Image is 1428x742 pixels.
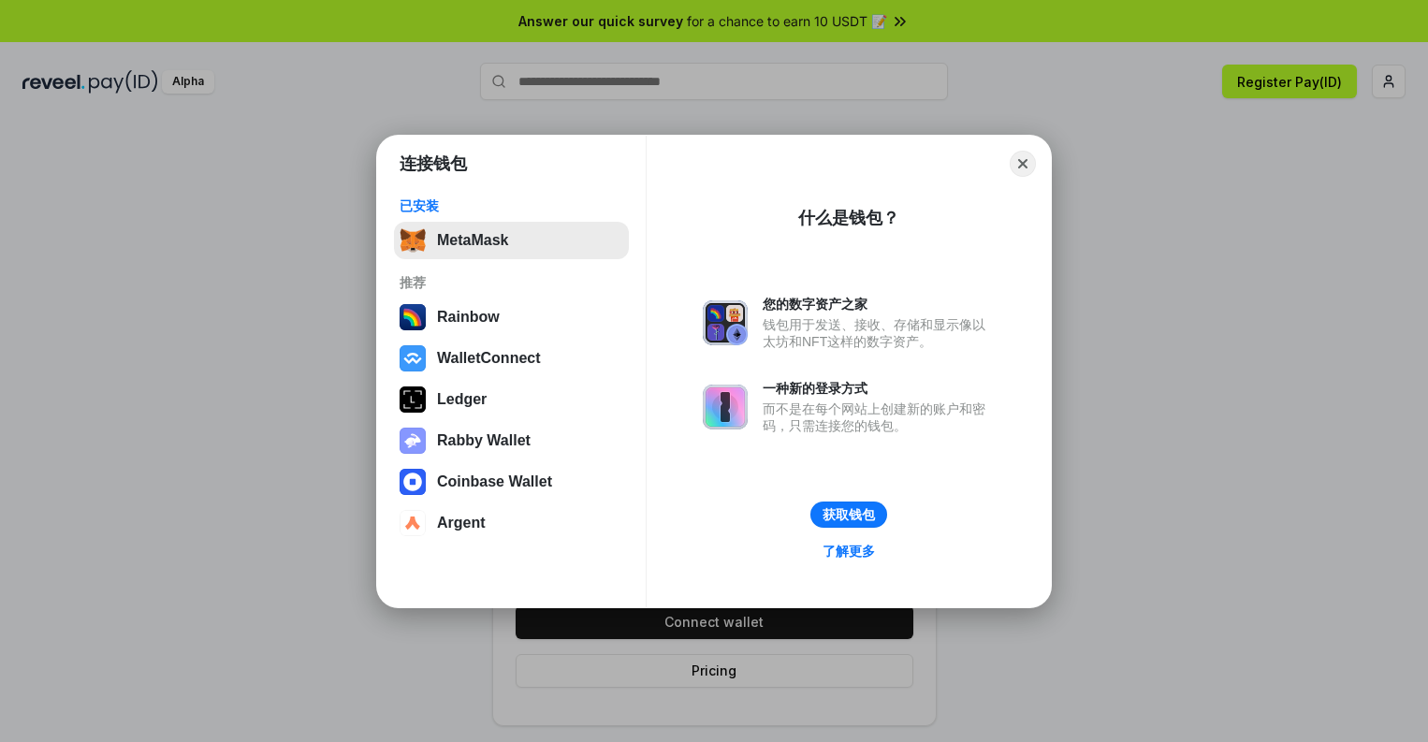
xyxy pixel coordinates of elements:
div: 已安装 [400,197,623,214]
div: 什么是钱包？ [798,207,899,229]
button: Ledger [394,381,629,418]
div: 推荐 [400,274,623,291]
button: Close [1010,151,1036,177]
div: 了解更多 [823,543,875,560]
h1: 连接钱包 [400,153,467,175]
a: 了解更多 [811,539,886,563]
img: svg+xml,%3Csvg%20fill%3D%22none%22%20height%3D%2233%22%20viewBox%3D%220%200%2035%2033%22%20width%... [400,227,426,254]
button: MetaMask [394,222,629,259]
div: 而不是在每个网站上创建新的账户和密码，只需连接您的钱包。 [763,400,995,434]
div: MetaMask [437,232,508,249]
div: Rabby Wallet [437,432,531,449]
button: Rabby Wallet [394,422,629,459]
button: WalletConnect [394,340,629,377]
div: Coinbase Wallet [437,473,552,490]
div: Argent [437,515,486,531]
button: Coinbase Wallet [394,463,629,501]
div: Ledger [437,391,487,408]
img: svg+xml,%3Csvg%20width%3D%22120%22%20height%3D%22120%22%20viewBox%3D%220%200%20120%20120%22%20fil... [400,304,426,330]
div: 获取钱包 [823,506,875,523]
div: 钱包用于发送、接收、存储和显示像以太坊和NFT这样的数字资产。 [763,316,995,350]
img: svg+xml,%3Csvg%20width%3D%2228%22%20height%3D%2228%22%20viewBox%3D%220%200%2028%2028%22%20fill%3D... [400,469,426,495]
div: Rainbow [437,309,500,326]
div: 一种新的登录方式 [763,380,995,397]
img: svg+xml,%3Csvg%20xmlns%3D%22http%3A%2F%2Fwww.w3.org%2F2000%2Fsvg%22%20fill%3D%22none%22%20viewBox... [400,428,426,454]
button: Argent [394,504,629,542]
div: 您的数字资产之家 [763,296,995,313]
img: svg+xml,%3Csvg%20xmlns%3D%22http%3A%2F%2Fwww.w3.org%2F2000%2Fsvg%22%20fill%3D%22none%22%20viewBox... [703,300,748,345]
img: svg+xml,%3Csvg%20xmlns%3D%22http%3A%2F%2Fwww.w3.org%2F2000%2Fsvg%22%20width%3D%2228%22%20height%3... [400,386,426,413]
img: svg+xml,%3Csvg%20width%3D%2228%22%20height%3D%2228%22%20viewBox%3D%220%200%2028%2028%22%20fill%3D... [400,345,426,371]
img: svg+xml,%3Csvg%20width%3D%2228%22%20height%3D%2228%22%20viewBox%3D%220%200%2028%2028%22%20fill%3D... [400,510,426,536]
div: WalletConnect [437,350,541,367]
button: 获取钱包 [810,502,887,528]
img: svg+xml,%3Csvg%20xmlns%3D%22http%3A%2F%2Fwww.w3.org%2F2000%2Fsvg%22%20fill%3D%22none%22%20viewBox... [703,385,748,429]
button: Rainbow [394,298,629,336]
